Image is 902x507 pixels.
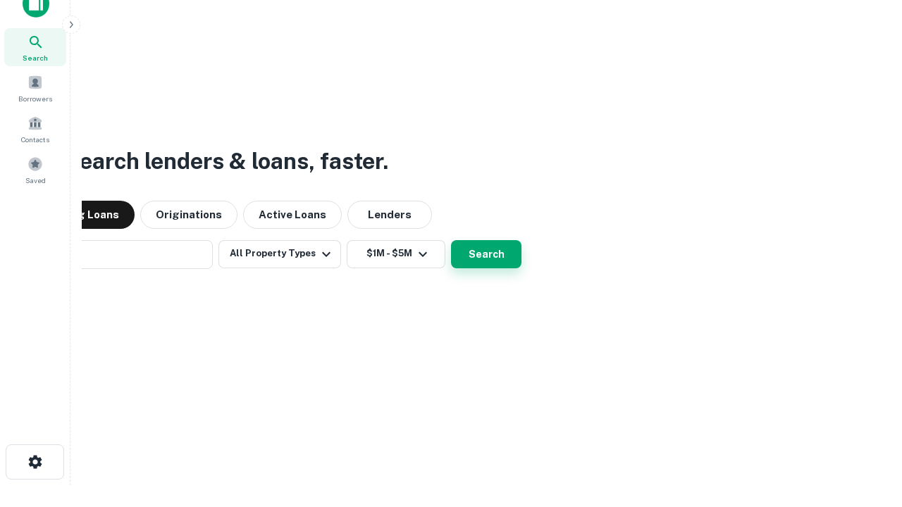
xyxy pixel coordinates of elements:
[23,52,48,63] span: Search
[18,93,52,104] span: Borrowers
[25,175,46,186] span: Saved
[21,134,49,145] span: Contacts
[347,201,432,229] button: Lenders
[347,240,445,268] button: $1M - $5M
[4,110,66,148] a: Contacts
[4,28,66,66] a: Search
[140,201,237,229] button: Originations
[832,394,902,462] iframe: Chat Widget
[451,240,521,268] button: Search
[218,240,341,268] button: All Property Types
[4,151,66,189] a: Saved
[64,144,388,178] h3: Search lenders & loans, faster.
[243,201,342,229] button: Active Loans
[4,69,66,107] a: Borrowers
